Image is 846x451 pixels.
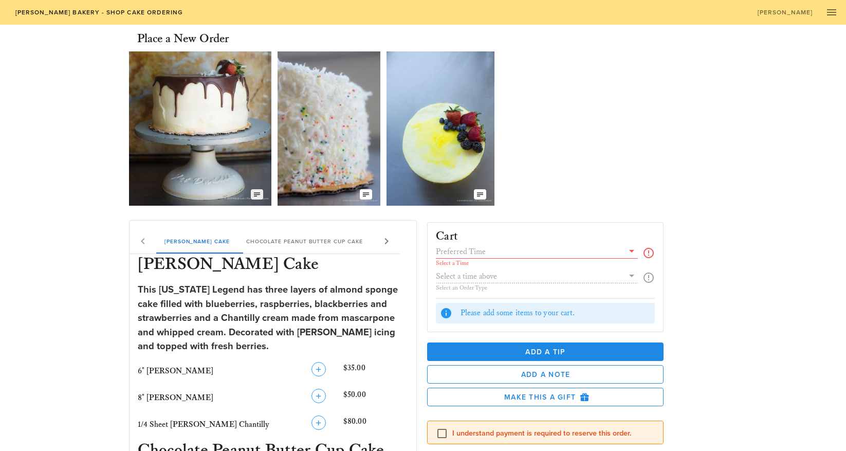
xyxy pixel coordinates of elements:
span: 8" [PERSON_NAME] [138,393,213,403]
span: [PERSON_NAME] [757,9,813,16]
label: I understand payment is required to reserve this order. [452,428,655,439]
div: Please add some items to your cart. [461,308,651,319]
h3: Cart [436,231,458,243]
div: Chocolate Peanut Butter Cup Cake [237,229,371,254]
div: $50.00 [341,387,410,409]
img: qzl0ivbhpoir5jt3lnxe.jpg [278,51,380,206]
a: [PERSON_NAME] [750,5,819,20]
img: vfgkldhn9pjhkwzhnerr.webp [387,51,494,206]
span: 6" [PERSON_NAME] [138,366,213,376]
div: Chocolate Butter Pecan Cake [371,229,486,254]
img: adomffm5ftbblbfbeqkk.jpg [129,51,272,206]
button: Make this a Gift [427,388,664,406]
div: Select a Time [436,260,638,266]
input: Preferred Time [436,245,623,258]
div: This [US_STATE] Legend has three layers of almond sponge cake filled with blueberries, raspberrie... [138,283,409,354]
span: Add a Tip [435,348,655,356]
button: Add a Note [427,365,664,384]
span: 1/4 Sheet [PERSON_NAME] Chantilly [138,420,269,429]
button: Add a Tip [427,342,664,361]
h3: Place a New Order [137,31,229,47]
span: Make this a Gift [436,392,655,402]
span: Add a Note [436,370,655,379]
div: $35.00 [341,360,410,383]
a: [PERSON_NAME] Bakery - Shop Cake Ordering [8,5,190,20]
div: $80.00 [341,413,410,436]
span: [PERSON_NAME] Bakery - Shop Cake Ordering [14,9,183,16]
h3: [PERSON_NAME] Cake [136,254,411,277]
div: [PERSON_NAME] Cake [156,229,238,254]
